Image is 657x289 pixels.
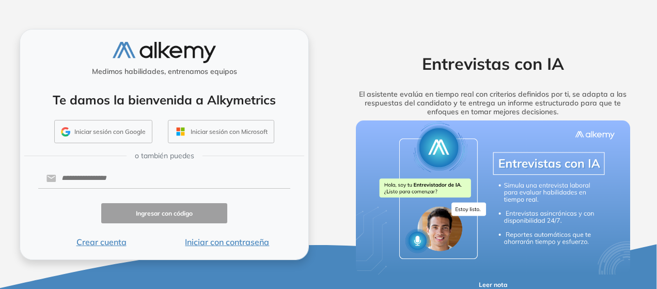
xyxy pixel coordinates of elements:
[168,120,274,144] button: Iniciar sesión con Microsoft
[113,42,216,63] img: logo-alkemy
[175,126,186,138] img: OUTLOOK_ICON
[356,120,630,275] img: img-more-info
[24,67,304,76] h5: Medimos habilidades, entrenamos equipos
[135,150,194,161] span: o también puedes
[61,127,70,136] img: GMAIL_ICON
[164,236,290,248] button: Iniciar con contraseña
[101,203,227,223] button: Ingresar con código
[340,90,645,116] h5: El asistente evalúa en tiempo real con criterios definidos por ti, se adapta a las respuestas del...
[340,54,645,73] h2: Entrevistas con IA
[38,236,164,248] button: Crear cuenta
[54,120,152,144] button: Iniciar sesión con Google
[34,93,295,108] h4: Te damos la bienvenida a Alkymetrics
